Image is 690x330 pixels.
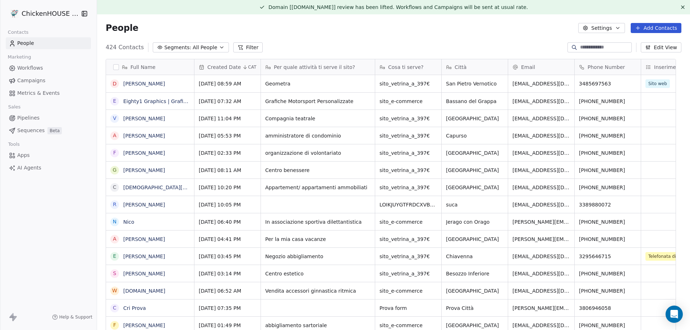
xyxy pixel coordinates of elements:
span: [DATE] 06:40 PM [199,218,256,226]
span: 3485697563 [579,80,636,87]
span: [PHONE_NUMBER] [579,236,636,243]
div: W [112,287,117,294]
a: Eighty1 Graphics | Grafiche Moto Personalizzate [123,98,244,104]
span: [EMAIL_ADDRESS][DOMAIN_NAME] [512,270,570,277]
div: V [113,115,116,122]
span: [PERSON_NAME][EMAIL_ADDRESS][DOMAIN_NAME] [512,236,570,243]
span: Contacts [5,27,32,38]
span: Negozio abbigliamento [265,253,371,260]
button: Filter [233,42,263,52]
span: Sequences [17,127,45,134]
span: 3389880072 [579,201,636,208]
span: CAT [248,64,256,70]
span: Pipelines [17,114,40,122]
button: Add Contacts [631,23,681,33]
div: R [113,201,116,208]
span: Help & Support [59,314,92,320]
a: [PERSON_NAME] [123,167,165,173]
span: [EMAIL_ADDRESS][DOMAIN_NAME] [512,132,570,139]
span: [PHONE_NUMBER] [579,218,636,226]
span: [DATE] 10:05 PM [199,201,256,208]
span: sito_vetrina_a_397€ [379,184,437,191]
img: 4.jpg [10,9,19,18]
div: F [113,321,116,329]
span: Sales [5,102,24,112]
div: E [113,252,116,260]
span: Tools [5,139,23,150]
span: sito_vetrina_a_397€ [379,270,437,277]
a: [PERSON_NAME] [123,322,165,328]
span: Centro benessere [265,167,371,174]
span: [EMAIL_ADDRESS][DOMAIN_NAME] [512,184,570,191]
span: 424 Contacts [106,43,144,52]
span: [DATE] 01:49 PM [199,322,256,329]
div: Open Intercom Messenger [666,306,683,323]
span: [DATE] 07:35 PM [199,305,256,312]
span: All People [193,44,217,51]
span: Apps [17,152,30,159]
span: amministratore di condominio [265,132,371,139]
span: [PHONE_NUMBER] [579,132,636,139]
a: Pipelines [6,112,91,124]
span: [DATE] 04:41 PM [199,236,256,243]
span: Compagnia teatrale [265,115,371,122]
span: sito_vetrina_a_397€ [379,253,437,260]
span: Beta [47,127,62,134]
span: abbigliamento sartoriale [265,322,371,329]
a: [PERSON_NAME] [123,202,165,208]
span: [GEOGRAPHIC_DATA] [446,236,503,243]
button: Settings [578,23,625,33]
a: Nico [123,219,134,225]
a: [PERSON_NAME] [123,271,165,276]
span: [PHONE_NUMBER] [579,287,636,294]
div: Phone Number [575,59,641,75]
span: Prova Città [446,305,503,312]
span: Marketing [5,52,34,62]
a: Help & Support [52,314,92,320]
span: sito_vetrina_a_397€ [379,80,437,87]
a: Workflows [6,62,91,74]
span: Phone Number [588,64,625,71]
span: [EMAIL_ADDRESS][DOMAIN_NAME] [512,80,570,87]
span: Capurso [446,132,503,139]
span: Jerago con Orago [446,218,503,226]
span: [EMAIL_ADDRESS][DOMAIN_NAME] [512,287,570,294]
span: [PERSON_NAME][EMAIL_ADDRESS][DOMAIN_NAME] [512,218,570,226]
a: [DOMAIN_NAME] [123,288,165,294]
span: [DATE] 07:32 AM [199,98,256,105]
span: ChickenHOUSE sas [22,9,79,18]
span: People [106,23,138,33]
span: Cosa ti serve? [388,64,424,71]
span: Email [521,64,535,71]
a: [PERSON_NAME] [123,116,165,121]
span: Domain [[DOMAIN_NAME]] review has been lifted. Workflows and Campaigns will be sent at usual rate. [268,4,528,10]
span: LOIKJUYGTFRDCXVBNM [379,201,437,208]
span: In associazione sportiva dilettantistica [265,218,371,226]
span: [EMAIL_ADDRESS][DOMAIN_NAME] [512,167,570,174]
div: A [113,132,116,139]
span: Workflows [17,64,43,72]
a: AI Agents [6,162,91,174]
div: g [113,166,117,174]
a: [PERSON_NAME] [123,236,165,242]
span: [DATE] 03:45 PM [199,253,256,260]
span: [EMAIL_ADDRESS][DOMAIN_NAME] [512,201,570,208]
div: Full Name [106,59,194,75]
span: [DATE] 06:52 AM [199,287,256,294]
span: sito_e-commerce [379,322,437,329]
span: [GEOGRAPHIC_DATA] [446,167,503,174]
span: 3295646715 [579,253,636,260]
span: Città [455,64,466,71]
span: [GEOGRAPHIC_DATA] [446,322,503,329]
div: S [113,270,116,277]
a: Apps [6,149,91,161]
span: Grafiche Motorsport Personalizzate [265,98,371,105]
div: N [113,218,116,226]
span: Geometra [265,80,371,87]
a: SequencesBeta [6,125,91,136]
span: Besozzo Inferiore [446,270,503,277]
span: Chiavenna [446,253,503,260]
span: Per quale attività ti serve il sito? [274,64,355,71]
span: [PHONE_NUMBER] [579,98,636,105]
span: Created Date [207,64,241,71]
